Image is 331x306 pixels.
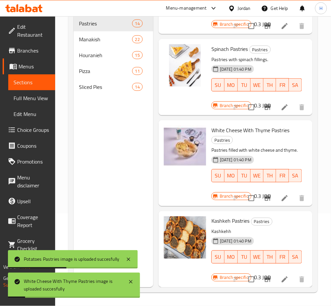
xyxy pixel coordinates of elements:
[294,99,310,115] button: delete
[17,23,50,39] span: Edit Restaurant
[244,273,258,287] span: Select to update
[3,154,55,170] a: Promotions
[211,56,302,64] p: Pastries with spinach fillings.
[217,102,251,109] span: Branch specific
[74,63,153,79] div: Pizza11
[266,80,274,90] span: TH
[214,252,222,262] span: SU
[260,99,276,115] button: Branch-specific-item
[289,78,302,92] button: SA
[240,252,248,262] span: TU
[217,275,251,281] span: Branch specific
[212,136,233,144] span: Pastries
[251,218,273,226] div: Pastries
[164,126,206,168] img: White Cheese With Thyme Pastries
[74,13,153,97] nav: Menu sections
[217,66,254,72] span: [DATE] 01:40 PM
[17,47,50,55] span: Branches
[79,83,132,91] span: Sliced Pies
[17,126,50,134] span: Choice Groups
[266,171,274,181] span: TH
[240,80,248,90] span: TU
[264,78,276,92] button: TH
[217,193,251,200] span: Branch specific
[217,157,254,163] span: [DATE] 01:40 PM
[17,237,50,253] span: Grocery Checklist
[225,169,238,182] button: MO
[74,47,153,63] div: Houranieh15
[79,67,132,75] span: Pizza
[281,276,289,284] a: Edit menu item
[164,216,206,259] img: Kashkeh Pastries
[211,250,225,264] button: SU
[253,171,261,181] span: WE
[225,250,238,264] button: MO
[238,250,251,264] button: TU
[132,35,143,43] div: items
[3,170,55,193] a: Menu disclaimer
[132,19,143,27] div: items
[253,80,261,90] span: WE
[24,278,122,293] div: White Cheese With Thyme Pastries image is uploaded succesfully
[166,4,207,12] div: Menu-management
[3,193,55,209] a: Upsell
[260,190,276,206] button: Branch-specific-item
[289,250,302,264] button: SA
[217,21,251,27] span: Branch specific
[294,190,310,206] button: delete
[227,80,235,90] span: MO
[250,46,271,54] span: Pastries
[292,80,299,90] span: SA
[3,19,55,43] a: Edit Restaurant
[225,78,238,92] button: MO
[217,238,254,245] span: [DATE] 01:40 PM
[214,171,222,181] span: SU
[132,36,142,43] span: 22
[238,169,251,182] button: TU
[17,197,50,205] span: Upsell
[214,80,222,90] span: SU
[244,191,258,205] span: Select to update
[8,90,55,106] a: Full Menu View
[211,169,225,182] button: SU
[8,74,55,90] a: Sections
[251,169,264,182] button: WE
[211,125,290,135] span: White Cheese With Thyme Pastries
[14,94,50,102] span: Full Menu View
[17,213,50,229] span: Coverage Report
[132,67,143,75] div: items
[164,44,206,87] img: Spinach Pastries
[74,16,153,31] div: Pastries14
[14,110,50,118] span: Edit Menu
[3,43,55,58] a: Branches
[251,250,264,264] button: WE
[3,209,55,233] a: Coverage Report
[17,173,50,189] span: Menu disclaimer
[260,18,276,34] button: Branch-specific-item
[294,272,310,287] button: delete
[18,62,50,70] span: Menus
[211,216,250,226] span: Kashkeh Pastries
[281,22,289,30] a: Edit menu item
[79,35,132,43] span: Manakish
[132,20,142,27] span: 14
[319,5,322,12] span: H
[266,252,274,262] span: TH
[292,252,299,262] span: SA
[132,52,142,58] span: 15
[251,78,264,92] button: WE
[79,19,132,27] span: Pastries
[17,142,50,150] span: Coupons
[251,218,272,226] span: Pastries
[24,256,119,263] div: Potatoes Pastries image is uploaded succesfully
[240,171,248,181] span: TU
[227,252,235,262] span: MO
[74,31,153,47] div: Manakish22
[79,51,132,59] span: Houranieh
[14,78,50,86] span: Sections
[260,272,276,287] button: Branch-specific-item
[211,228,302,236] p: Kashkehh
[279,171,286,181] span: FR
